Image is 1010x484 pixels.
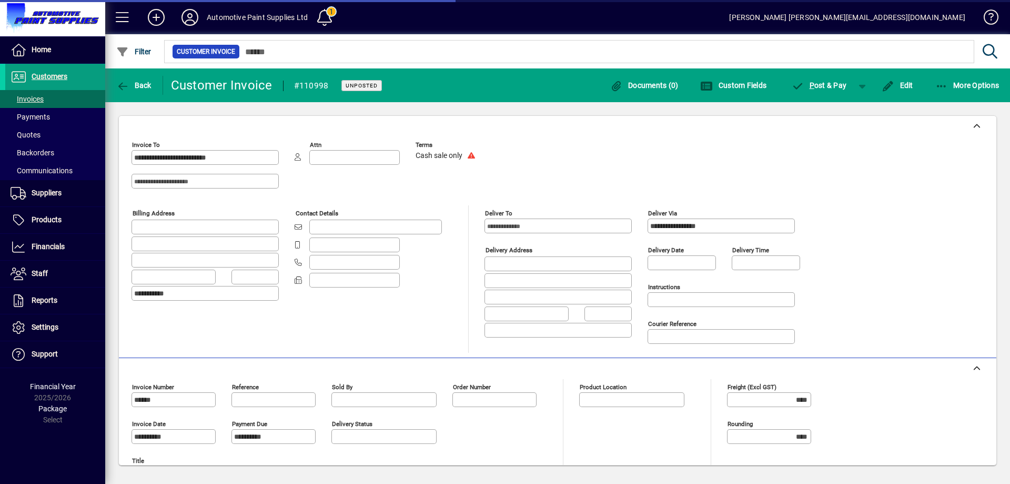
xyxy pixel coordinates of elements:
a: Financials [5,234,105,260]
span: Settings [32,323,58,331]
a: Payments [5,108,105,126]
div: Customer Invoice [171,77,272,94]
span: Customer Invoice [177,46,235,57]
mat-label: Invoice number [132,383,174,391]
a: Knowledge Base [976,2,997,36]
span: Quotes [11,131,41,139]
mat-label: Sold by [332,383,352,391]
mat-label: Deliver via [648,210,677,217]
span: Reports [32,296,57,304]
span: Products [32,215,62,224]
span: Invoices [11,95,44,103]
span: Unposted [346,82,378,89]
a: Settings [5,314,105,341]
span: Suppliers [32,189,62,197]
span: Custom Fields [700,81,766,90]
a: Support [5,341,105,368]
mat-label: Product location [580,383,627,391]
a: Home [5,37,105,63]
mat-label: Reference [232,383,259,391]
mat-label: Delivery date [648,246,684,254]
span: Customers [32,72,67,81]
button: Back [114,76,154,95]
button: More Options [933,76,1002,95]
mat-label: Invoice date [132,420,166,428]
span: Documents (0) [610,81,679,90]
a: Invoices [5,90,105,108]
a: Products [5,207,105,233]
span: Communications [11,166,73,175]
span: Staff [32,269,48,278]
span: Financials [32,242,65,251]
span: Package [38,404,67,413]
mat-label: Instructions [648,283,680,291]
span: Filter [116,47,151,56]
mat-label: Courier Reference [648,320,696,328]
span: P [810,81,814,90]
mat-label: Delivery time [732,246,769,254]
span: Home [32,45,51,54]
span: Edit [882,81,913,90]
mat-label: Attn [310,141,321,149]
span: ost & Pay [791,81,846,90]
span: Support [32,350,58,358]
span: Backorders [11,149,54,157]
a: Quotes [5,126,105,144]
mat-label: Order number [453,383,491,391]
mat-label: Deliver To [485,210,512,217]
button: Edit [879,76,916,95]
a: Communications [5,162,105,180]
span: Cash sale only [416,152,462,160]
span: Financial Year [30,382,76,391]
div: Automotive Paint Supplies Ltd [207,9,308,26]
span: Terms [416,142,479,149]
span: Payments [11,113,50,121]
span: Back [116,81,151,90]
mat-label: Rounding [728,420,753,428]
button: Add [139,8,173,27]
a: Backorders [5,144,105,162]
span: More Options [935,81,999,90]
div: #110998 [294,77,329,94]
mat-label: Freight (excl GST) [728,383,776,391]
mat-label: Payment due [232,420,267,428]
button: Custom Fields [698,76,769,95]
mat-label: Title [132,457,144,465]
mat-label: Delivery status [332,420,372,428]
a: Suppliers [5,180,105,206]
a: Reports [5,288,105,314]
mat-label: Invoice To [132,141,160,149]
button: Profile [173,8,207,27]
button: Filter [114,42,154,61]
app-page-header-button: Back [105,76,163,95]
a: Staff [5,261,105,287]
div: [PERSON_NAME] [PERSON_NAME][EMAIL_ADDRESS][DOMAIN_NAME] [729,9,965,26]
button: Documents (0) [608,76,681,95]
button: Post & Pay [786,76,852,95]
